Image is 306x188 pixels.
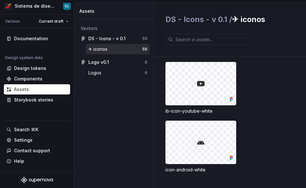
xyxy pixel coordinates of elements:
[165,14,265,25] h2: ✈︎ iconos
[36,17,71,26] button: Current draft
[78,34,150,44] a: DS - Icons - v 0.159
[21,177,53,183] svg: Supernova Logo
[4,63,70,73] a: Design tokens
[86,44,150,54] a: ✈︎ iconos59
[4,95,70,105] a: Storybook stories
[165,15,232,24] span: DS - Icons - v 0.1 /
[14,137,33,143] div: Settings
[78,57,150,67] a: Logo v0.18
[15,3,55,9] div: Sistema de diseño Iberia
[4,2,12,10] img: 55604660-494d-44a9-beb2-692398e9940a.png
[14,97,53,103] div: Storybook stories
[14,158,24,164] div: Help
[5,19,20,24] div: Version
[79,8,151,14] div: Assets
[88,59,109,65] div: Logo v0.1
[142,36,147,41] div: 59
[88,35,126,42] div: DS - Icons - v 0.1
[88,46,110,52] div: ✈︎ iconos
[4,34,70,44] a: Documentation
[14,65,46,71] div: Design tokens
[65,4,69,9] div: CL
[14,76,42,82] div: Components
[165,167,236,173] div: icon-android-white
[173,34,248,45] input: Search in assets...
[145,70,147,75] div: 8
[4,124,70,135] button: Search ⌘K
[165,108,236,114] div: ib-icon-youtube-white
[5,55,43,60] div: Design system data
[4,146,70,156] button: Contact support
[81,25,147,32] div: Vectors
[4,84,70,94] a: Assets
[14,126,38,133] div: Search ⌘K
[14,86,29,93] div: Assets
[14,147,50,154] div: Contact support
[14,35,48,42] div: Documentation
[86,68,150,78] a: Logos8
[4,156,70,166] button: Help
[88,70,104,76] div: Logos
[145,60,147,65] div: 8
[4,135,70,145] a: Settings
[4,74,70,84] a: Components
[39,19,63,24] span: Current draft
[142,47,147,52] div: 59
